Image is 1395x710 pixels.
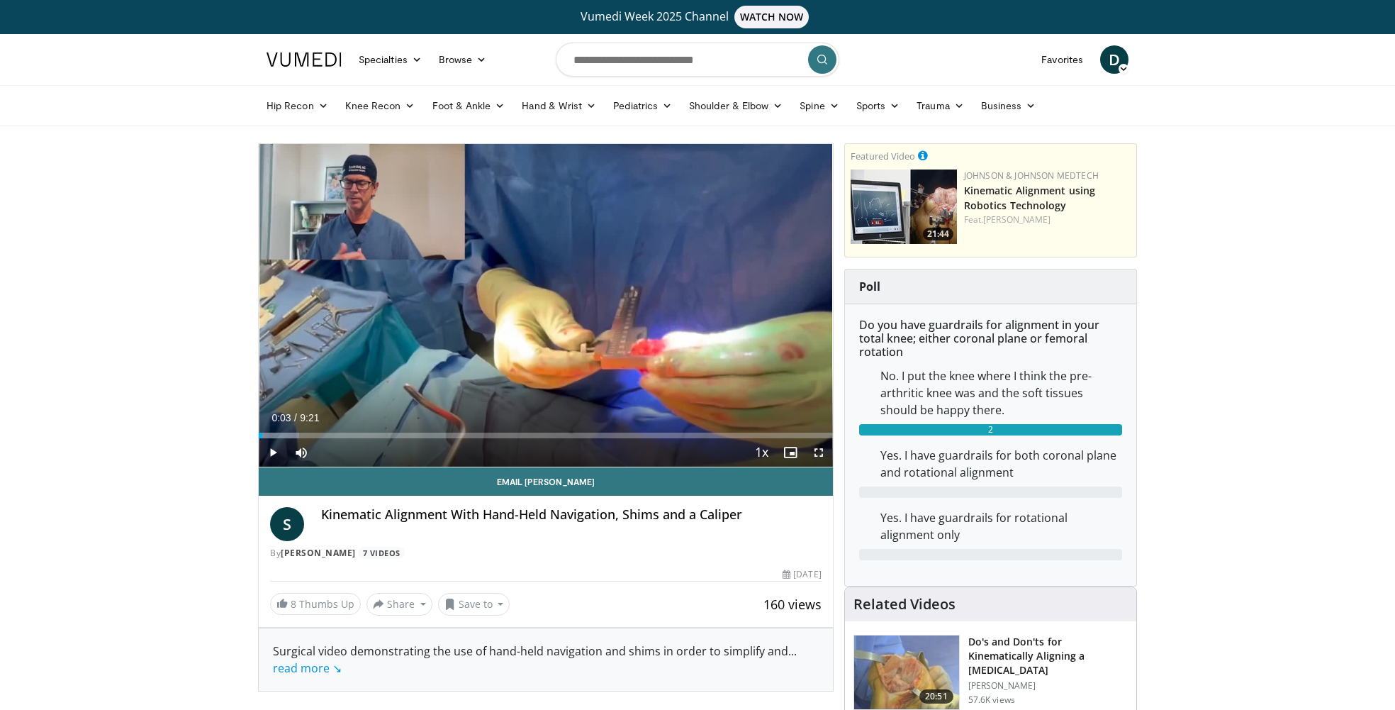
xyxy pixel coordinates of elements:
[870,367,1133,418] dd: No. I put the knee where I think the pre-arthritic knee was and the soft tissues should be happy ...
[270,593,361,615] a: 8 Thumbs Up
[859,318,1122,360] h6: Do you have guardrails for alignment in your total knee; either coronal plane or femoral rotation
[267,52,342,67] img: VuMedi Logo
[358,547,405,559] a: 7 Videos
[870,509,1133,543] dd: Yes. I have guardrails for rotational alignment only
[1033,45,1092,74] a: Favorites
[964,170,1099,182] a: Johnson & Johnson MedTech
[964,213,1131,226] div: Feat.
[270,507,304,541] a: S
[273,643,819,677] div: Surgical video demonstrating the use of hand-held navigation and shims in order to simplify and
[294,412,297,423] span: /
[973,91,1045,120] a: Business
[968,635,1128,677] h3: Do's and Don'ts for Kinematically Aligning a [MEDICAL_DATA]
[964,184,1096,212] a: Kinematic Alignment using Robotics Technology
[791,91,847,120] a: Spine
[859,424,1122,436] div: 2
[805,438,833,467] button: Fullscreen
[983,213,1051,226] a: [PERSON_NAME]
[848,91,909,120] a: Sports
[734,6,809,28] span: WATCH NOW
[605,91,680,120] a: Pediatrics
[854,636,959,709] img: howell_knee_1.png.150x105_q85_crop-smart_upscale.jpg
[259,144,833,467] video-js: Video Player
[859,279,880,294] strong: Poll
[291,597,296,611] span: 8
[513,91,605,120] a: Hand & Wrist
[269,6,1126,28] a: Vumedi Week 2025 ChannelWATCH NOW
[968,680,1128,692] p: [PERSON_NAME]
[851,170,957,244] a: 21:44
[853,596,956,613] h4: Related Videos
[556,43,839,77] input: Search topics, interventions
[870,447,1133,481] dd: Yes. I have guardrails for both coronal plane and rotational alignment
[270,547,822,560] div: By
[438,593,510,616] button: Save to
[271,412,291,423] span: 0:03
[259,433,833,438] div: Progress Bar
[424,91,514,120] a: Foot & Ankle
[783,568,821,581] div: [DATE]
[287,438,315,467] button: Mute
[273,643,797,676] span: ...
[1100,45,1128,74] a: D
[748,438,776,467] button: Playback Rate
[258,91,337,120] a: Hip Recon
[259,438,287,467] button: Play
[337,91,424,120] a: Knee Recon
[321,507,822,523] h4: Kinematic Alignment With Hand-Held Navigation, Shims and a Caliper
[273,660,342,676] a: read more ↘
[968,694,1015,706] p: 57.6K views
[763,596,822,613] span: 160 views
[350,45,430,74] a: Specialties
[259,467,833,496] a: Email [PERSON_NAME]
[366,593,432,616] button: Share
[680,91,791,120] a: Shoulder & Elbow
[851,170,957,244] img: 85482610-0380-4aae-aa4a-4a9be0c1a4f1.150x105_q85_crop-smart_upscale.jpg
[923,228,953,240] span: 21:44
[908,91,973,120] a: Trauma
[281,547,356,559] a: [PERSON_NAME]
[430,45,495,74] a: Browse
[919,689,953,704] span: 20:51
[776,438,805,467] button: Enable picture-in-picture mode
[853,635,1128,710] a: 20:51 Do's and Don'ts for Kinematically Aligning a [MEDICAL_DATA] [PERSON_NAME] 57.6K views
[300,412,319,423] span: 9:21
[851,150,915,162] small: Featured Video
